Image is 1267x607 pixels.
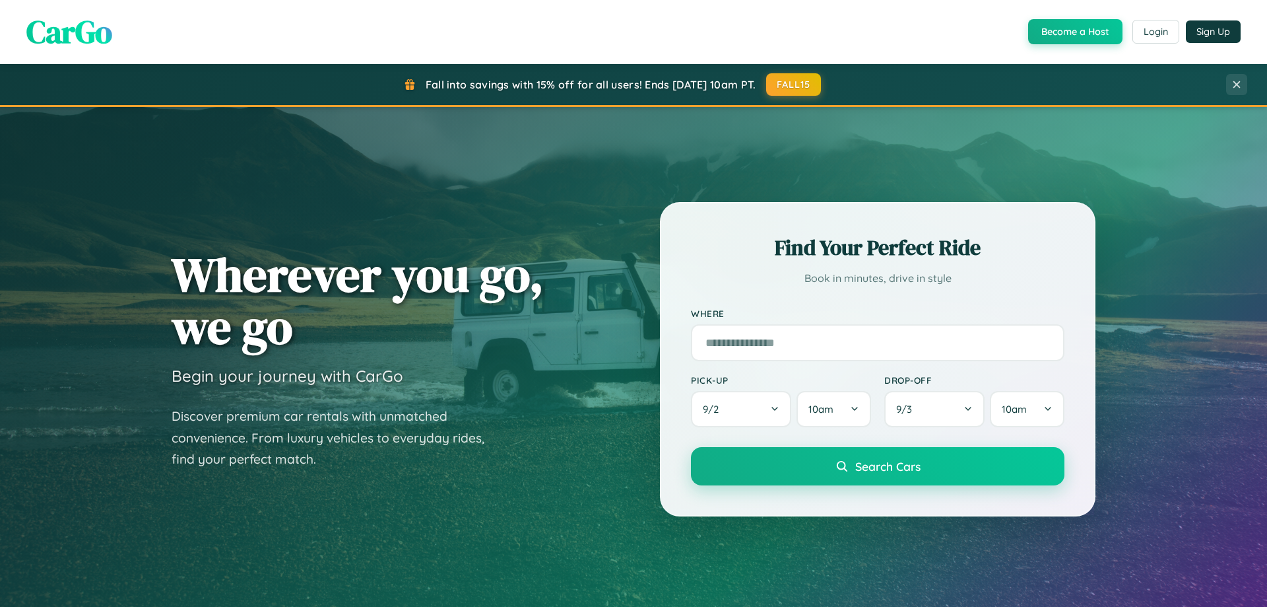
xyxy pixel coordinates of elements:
[172,406,502,470] p: Discover premium car rentals with unmatched convenience. From luxury vehicles to everyday rides, ...
[691,269,1064,288] p: Book in minutes, drive in style
[990,391,1064,427] button: 10am
[1028,19,1122,44] button: Become a Host
[1002,403,1027,415] span: 10am
[796,391,871,427] button: 10am
[855,459,921,474] span: Search Cars
[1186,20,1241,43] button: Sign Up
[808,403,833,415] span: 10am
[1132,20,1179,44] button: Login
[766,73,822,96] button: FALL15
[172,366,403,386] h3: Begin your journey with CarGo
[691,308,1064,319] label: Where
[691,233,1064,262] h2: Find Your Perfect Ride
[703,403,725,415] span: 9 / 2
[896,403,919,415] span: 9 / 3
[26,10,112,54] span: CarGo
[884,375,1064,386] label: Drop-off
[884,391,985,427] button: 9/3
[426,78,756,91] span: Fall into savings with 15% off for all users! Ends [DATE] 10am PT.
[691,447,1064,485] button: Search Cars
[172,248,544,353] h1: Wherever you go, we go
[691,375,871,386] label: Pick-up
[691,391,791,427] button: 9/2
